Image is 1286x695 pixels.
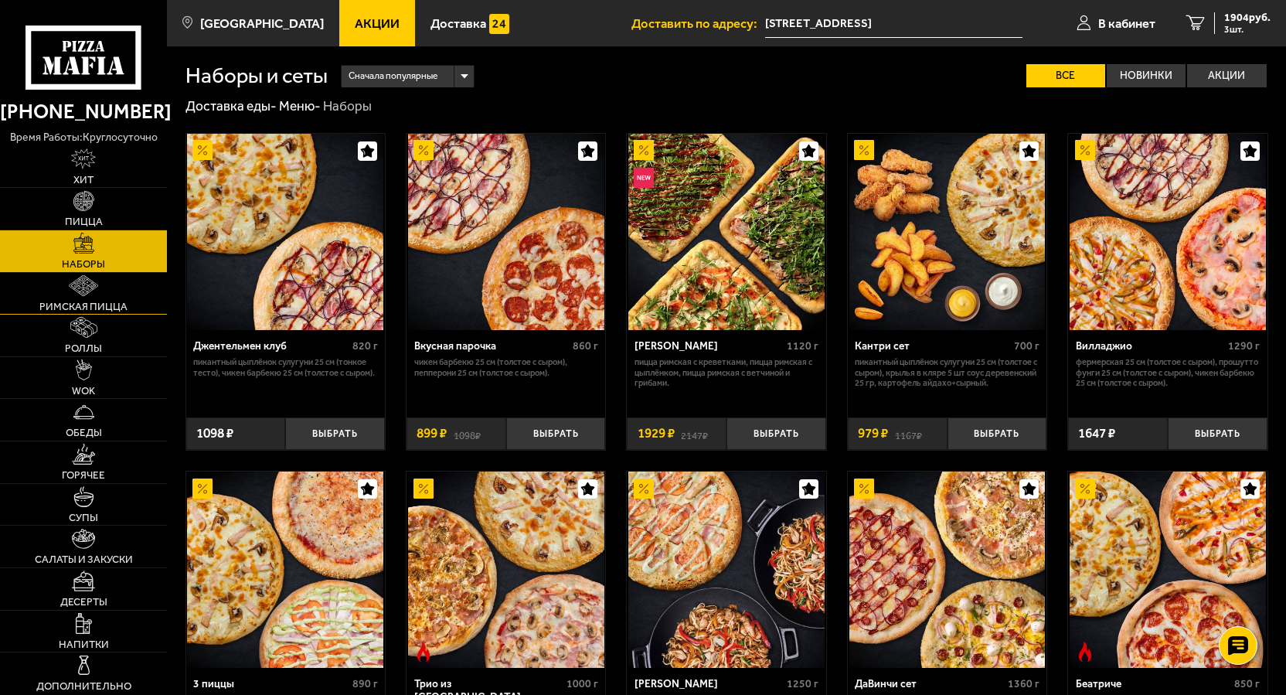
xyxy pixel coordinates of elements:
img: Мама Миа [628,134,825,330]
button: Выбрать [947,417,1047,450]
s: 2147 ₽ [681,427,708,440]
span: улица Циолковского, 10 [765,9,1022,38]
img: Кантри сет [849,134,1046,330]
span: Десерты [60,597,107,607]
img: Беатриче [1070,472,1266,668]
a: Меню- [279,98,321,114]
div: 3 пиццы [193,678,348,691]
img: Новинка [634,168,654,188]
span: 820 г [352,339,378,353]
img: Акционный [854,479,874,499]
p: Пикантный цыплёнок сулугуни 25 см (толстое с сыром), крылья в кляре 5 шт соус деревенский 25 гр, ... [855,357,1039,390]
span: 1250 г [787,677,818,690]
p: Чикен Барбекю 25 см (толстое с сыром), Пепперони 25 см (толстое с сыром). [414,357,598,379]
img: 15daf4d41897b9f0e9f617042186c801.svg [489,14,509,34]
input: Ваш адрес доставки [765,9,1022,38]
img: ДаВинчи сет [849,472,1046,668]
span: Хит [73,175,94,185]
img: Острое блюдо [1075,642,1095,662]
label: Новинки [1107,64,1186,87]
span: 1120 г [787,339,818,353]
span: Горячее [62,470,105,480]
span: 1647 ₽ [1078,427,1115,440]
img: Акционный [634,479,654,499]
label: Акции [1187,64,1266,87]
span: Салаты и закуски [35,554,133,564]
span: 700 г [1014,339,1039,353]
img: 3 пиццы [187,472,383,668]
span: 1290 г [1228,339,1260,353]
span: 899 ₽ [417,427,447,440]
span: Римская пицца [39,302,128,312]
span: 1000 г [566,677,598,690]
span: Сначала популярные [349,63,437,89]
img: Акционный [413,140,434,160]
a: АкционныйВилладжио [1068,134,1267,330]
div: [PERSON_NAME] [634,678,783,691]
a: АкционныйДаВинчи сет [848,472,1046,668]
span: 1098 ₽ [196,427,233,440]
span: Дополнительно [36,681,131,691]
img: Острое блюдо [413,642,434,662]
span: 3 шт. [1224,25,1271,34]
div: Вкусная парочка [414,340,569,353]
span: 860 г [573,339,598,353]
a: АкционныйДжентельмен клуб [186,134,385,330]
span: 850 г [1234,677,1260,690]
div: Наборы [323,97,372,115]
div: ДаВинчи сет [855,678,1003,691]
span: 1904 руб. [1224,12,1271,23]
label: Все [1026,64,1105,87]
span: Наборы [62,259,105,269]
h1: Наборы и сеты [185,65,328,87]
span: Обеды [66,428,102,438]
img: Акционный [413,479,434,499]
button: Выбрать [506,417,606,450]
span: Пицца [65,216,103,227]
img: Акционный [1075,479,1095,499]
img: Вкусная парочка [408,134,604,330]
a: АкционныйОстрое блюдоБеатриче [1068,472,1267,668]
span: 890 г [352,677,378,690]
span: Напитки [59,639,109,649]
a: Доставка еды- [185,98,277,114]
div: [PERSON_NAME] [634,340,783,353]
div: Беатриче [1076,678,1230,691]
span: 979 ₽ [858,427,888,440]
span: Доставка [430,17,486,30]
button: Выбрать [1168,417,1267,450]
s: 1098 ₽ [454,427,481,440]
span: В кабинет [1098,17,1155,30]
a: АкционныйВкусная парочка [407,134,605,330]
span: 1360 г [1008,677,1039,690]
span: Супы [69,513,98,523]
a: АкционныйВилла Капри [627,472,825,668]
span: Роллы [65,343,102,353]
a: Акционный3 пиццы [186,472,385,668]
span: [GEOGRAPHIC_DATA] [200,17,324,30]
img: Акционный [192,479,213,499]
span: WOK [72,386,95,396]
a: АкционныйОстрое блюдоТрио из Рио [407,472,605,668]
button: Выбрать [726,417,826,450]
p: Пицца Римская с креветками, Пицца Римская с цыплёнком, Пицца Римская с ветчиной и грибами. [634,357,818,390]
img: Вилла Капри [628,472,825,668]
button: Выбрать [285,417,385,450]
img: Акционный [854,140,874,160]
img: Акционный [1075,140,1095,160]
div: Джентельмен клуб [193,340,348,353]
img: Акционный [634,140,654,160]
span: 1929 ₽ [638,427,675,440]
span: Акции [355,17,400,30]
img: Джентельмен клуб [187,134,383,330]
img: Акционный [192,140,213,160]
a: АкционныйКантри сет [848,134,1046,330]
span: Доставить по адресу: [631,17,765,30]
img: Вилладжио [1070,134,1266,330]
div: Вилладжио [1076,340,1224,353]
div: Кантри сет [855,340,1009,353]
p: Пикантный цыплёнок сулугуни 25 см (тонкое тесто), Чикен Барбекю 25 см (толстое с сыром). [193,357,377,379]
s: 1167 ₽ [895,427,922,440]
p: Фермерская 25 см (толстое с сыром), Прошутто Фунги 25 см (толстое с сыром), Чикен Барбекю 25 см (... [1076,357,1260,390]
img: Трио из Рио [408,472,604,668]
